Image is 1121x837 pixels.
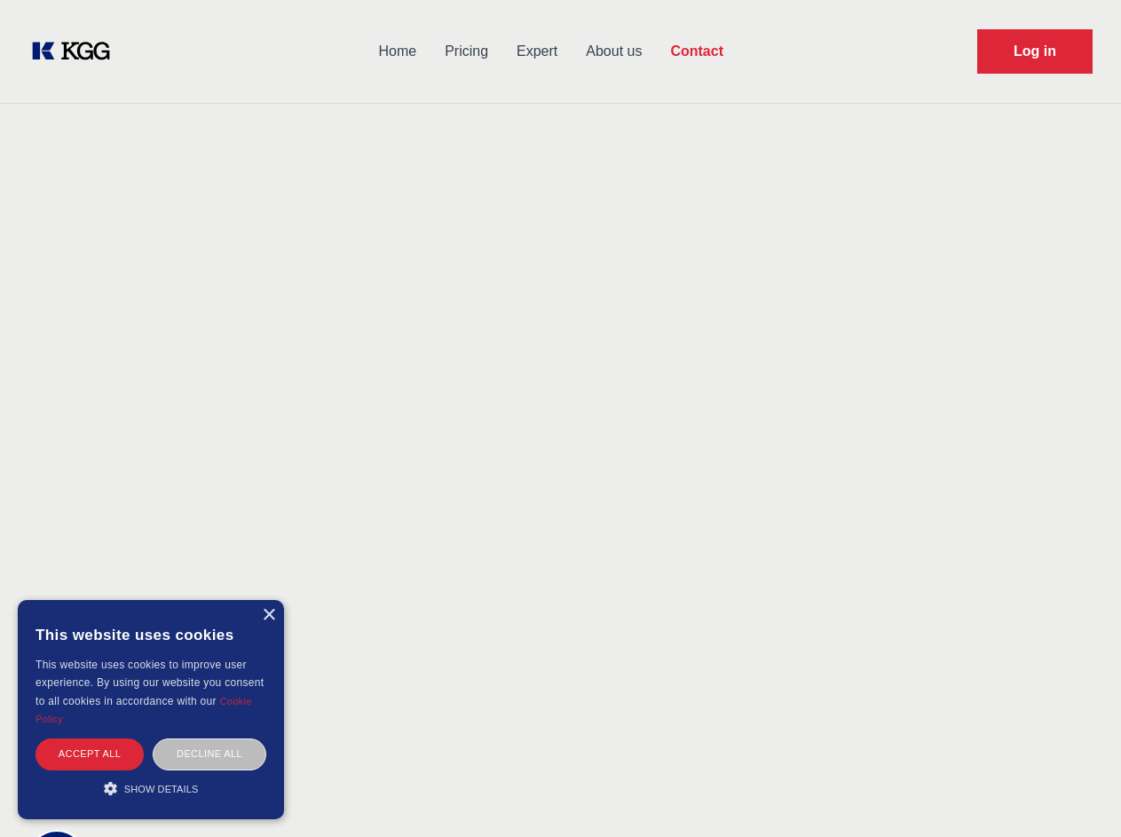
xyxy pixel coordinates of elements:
span: This website uses cookies to improve user experience. By using our website you consent to all coo... [36,659,264,707]
div: Close [262,609,275,622]
a: Home [364,28,430,75]
a: Cookie Policy [36,696,252,724]
div: This website uses cookies [36,613,266,656]
iframe: Chat Widget [1032,752,1121,837]
div: Accept all [36,738,144,770]
a: KOL Knowledge Platform: Talk to Key External Experts (KEE) [28,37,124,66]
span: Show details [124,784,199,794]
a: Pricing [430,28,502,75]
div: Show details [36,779,266,797]
div: Decline all [153,738,266,770]
a: Contact [656,28,738,75]
a: About us [572,28,656,75]
a: Expert [502,28,572,75]
a: Request Demo [977,29,1093,74]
